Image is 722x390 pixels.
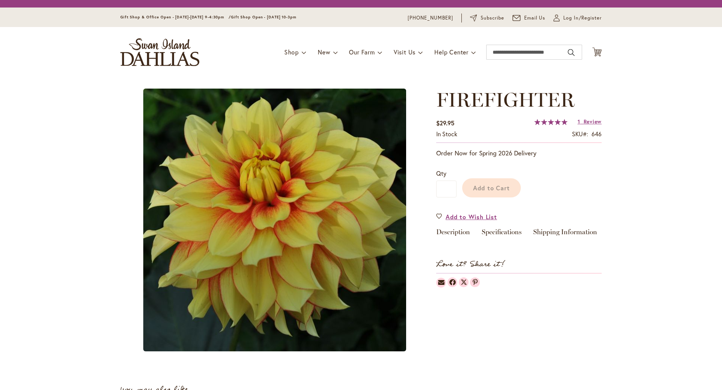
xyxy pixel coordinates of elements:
[513,14,546,22] a: Email Us
[436,169,446,177] span: Qty
[436,229,470,239] a: Description
[318,48,330,56] span: New
[572,130,588,138] strong: SKU
[120,15,231,20] span: Gift Shop & Office Open - [DATE]-[DATE] 9-4:30pm /
[436,130,457,138] span: In stock
[231,15,296,20] span: Gift Shop Open - [DATE] 10-3pm
[120,38,199,66] a: store logo
[578,118,602,125] a: 1 Review
[436,119,454,127] span: $29.95
[447,277,457,287] a: Dahlias on Facebook
[470,14,504,22] a: Subscribe
[349,48,375,56] span: Our Farm
[524,14,546,22] span: Email Us
[436,149,602,158] p: Order Now for Spring 2026 Delivery
[436,130,457,139] div: Availability
[584,118,602,125] span: Review
[578,118,580,125] span: 1
[459,277,469,287] a: Dahlias on Twitter
[592,130,602,139] div: 646
[482,229,522,239] a: Specifications
[143,89,406,351] img: main product photo
[434,48,469,56] span: Help Center
[533,229,597,239] a: Shipping Information
[563,14,602,22] span: Log In/Register
[470,277,480,287] a: Dahlias on Pinterest
[534,119,567,125] div: 100%
[436,88,575,111] span: FIREFIGHTER
[408,14,453,22] a: [PHONE_NUMBER]
[284,48,299,56] span: Shop
[436,258,505,271] strong: Love it? Share it!
[394,48,416,56] span: Visit Us
[436,229,602,239] div: Detailed Product Info
[481,14,504,22] span: Subscribe
[554,14,602,22] a: Log In/Register
[446,212,497,221] span: Add to Wish List
[568,47,575,59] button: Search
[436,212,497,221] a: Add to Wish List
